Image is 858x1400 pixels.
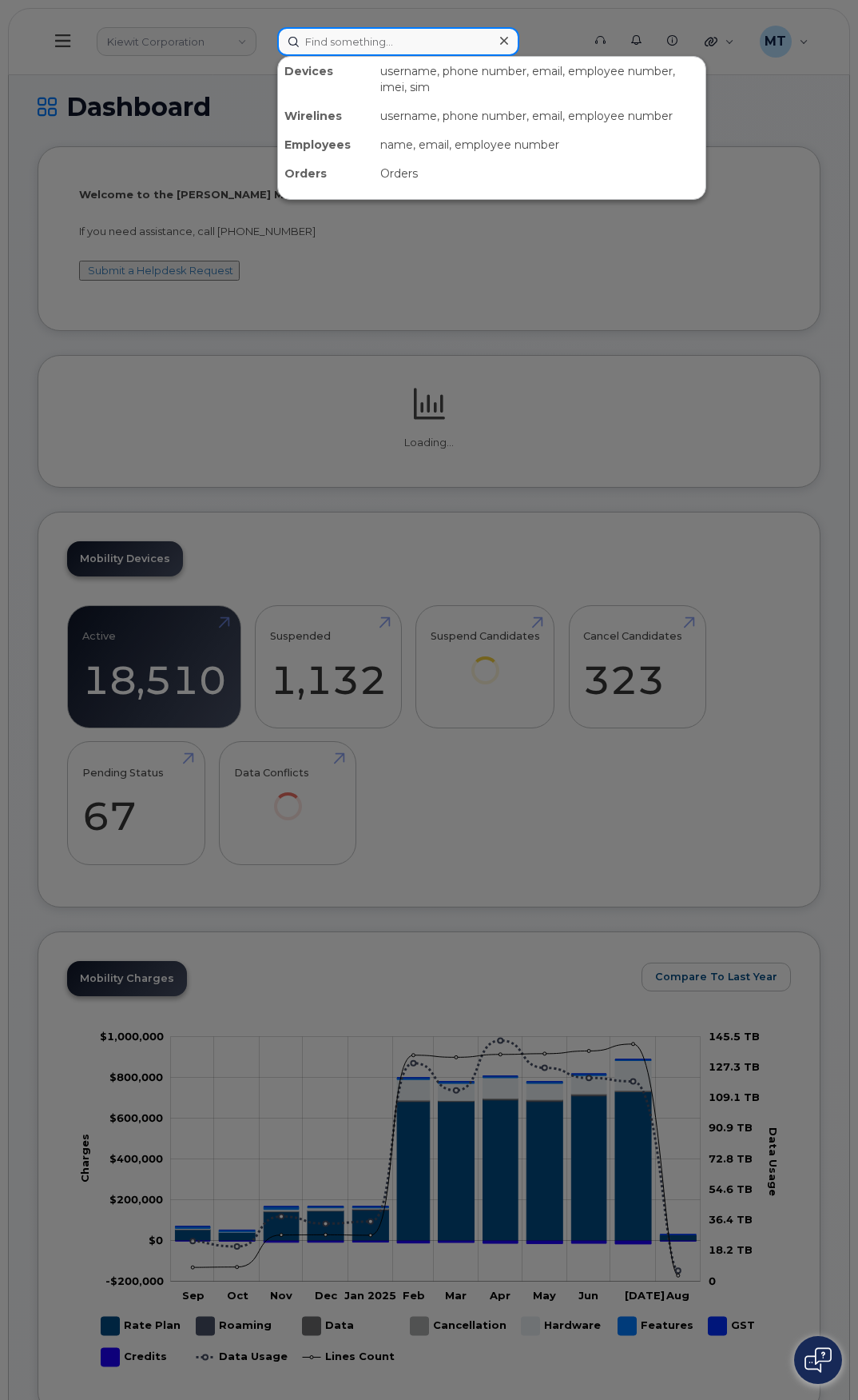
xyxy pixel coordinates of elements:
[374,102,705,130] div: username, phone number, email, employee number
[374,159,705,188] div: Orders
[278,57,374,102] div: Devices
[374,130,705,159] div: name, email, employee number
[374,57,705,102] div: username, phone number, email, employee number, imei, sim
[278,130,374,159] div: Employees
[278,159,374,188] div: Orders
[804,1347,832,1373] img: Open chat
[278,102,374,130] div: Wirelines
